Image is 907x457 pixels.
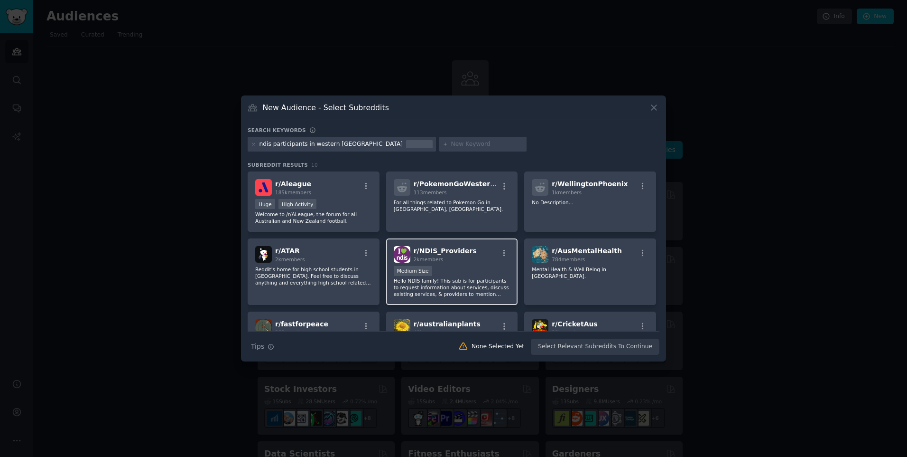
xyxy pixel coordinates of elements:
span: r/ PokemonGoWesternSyd [414,180,509,188]
h3: Search keywords [248,127,306,133]
p: Hello NDIS family! This sub is for participants to request information about services, discuss ex... [394,277,510,297]
span: 40k members [414,330,446,335]
img: CricketAus [532,319,548,336]
img: ATAR [255,246,272,263]
span: 282 members [275,330,308,335]
p: For all things related to Pokemon Go in [GEOGRAPHIC_DATA], [GEOGRAPHIC_DATA]. [394,199,510,212]
img: AusMentalHealth [532,246,548,263]
span: Tips [251,342,264,352]
h3: New Audience - Select Subreddits [263,103,389,113]
span: r/ fastforpeace [275,320,328,328]
div: ndis participants in western [GEOGRAPHIC_DATA] [259,140,403,149]
span: r/ NDIS_Providers [414,247,477,255]
span: 2k members [414,257,444,262]
span: r/ CricketAus [552,320,598,328]
span: r/ AusMentalHealth [552,247,622,255]
p: No Description... [532,199,648,206]
img: australianplants [394,319,410,336]
span: r/ Aleague [275,180,311,188]
button: Tips [248,338,278,355]
span: 2k members [275,257,305,262]
img: Aleague [255,179,272,196]
span: 10 [311,162,318,168]
input: New Keyword [451,140,523,149]
span: 185k members [275,190,311,195]
span: 1k members [552,190,582,195]
span: r/ australianplants [414,320,481,328]
img: NDIS_Providers [394,246,410,263]
p: Mental Health & Well Being in [GEOGRAPHIC_DATA]. [532,266,648,279]
p: Welcome to /r/ALeague, the forum for all Australian and New Zealand football. [255,211,372,224]
span: 784 members [552,257,585,262]
p: Reddit's home for high school students in [GEOGRAPHIC_DATA]. Feel free to discuss anything and ev... [255,266,372,286]
span: r/ WellingtonPhoenix [552,180,628,188]
span: 113 members [414,190,447,195]
span: Subreddit Results [248,162,308,168]
span: r/ ATAR [275,247,300,255]
div: High Activity [278,199,317,209]
img: fastforpeace [255,319,272,336]
div: None Selected Yet [472,343,524,351]
span: 29k members [552,330,584,335]
div: Medium Size [394,266,432,276]
div: Huge [255,199,275,209]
